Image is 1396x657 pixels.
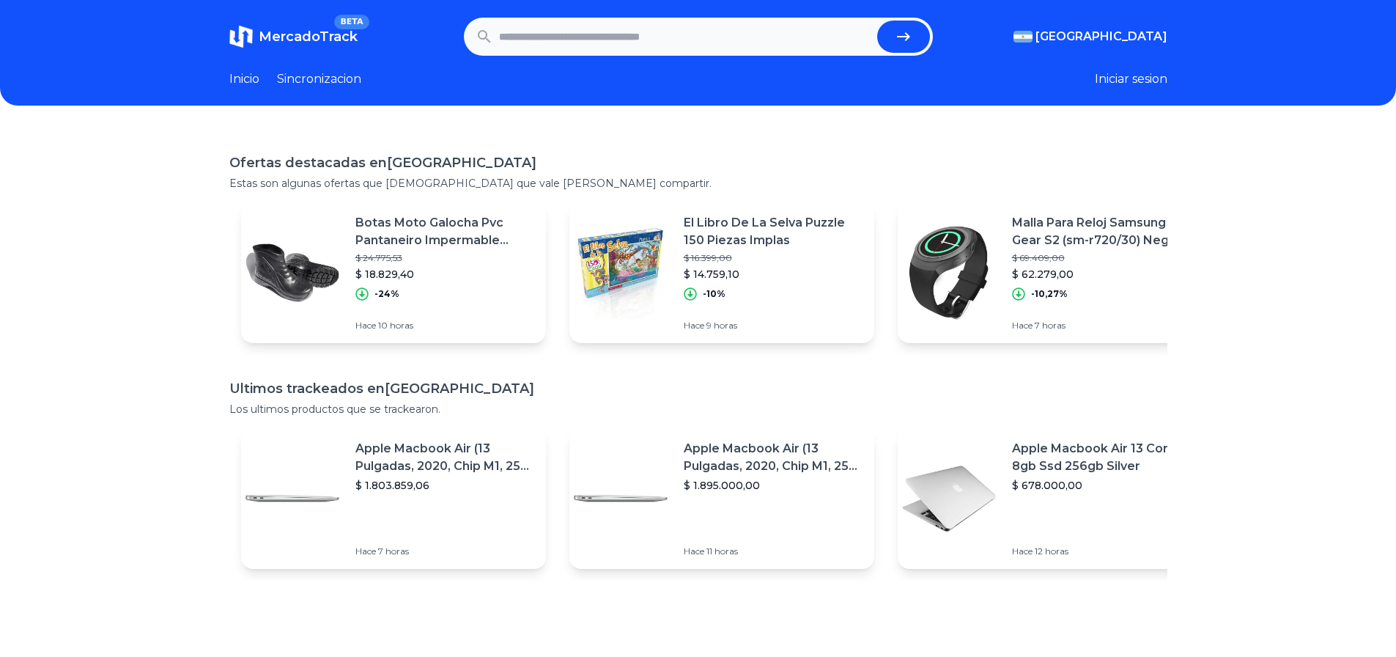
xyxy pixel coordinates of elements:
[229,176,1167,191] p: Estas son algunas ofertas que [DEMOGRAPHIC_DATA] que vale [PERSON_NAME] compartir.
[684,320,863,331] p: Hace 9 horas
[229,402,1167,416] p: Los ultimos productos que se trackearon.
[1013,31,1033,43] img: Argentina
[898,447,1000,550] img: Featured image
[569,428,874,569] a: Featured imageApple Macbook Air (13 Pulgadas, 2020, Chip M1, 256 Gb De Ssd, 8 Gb De Ram) - Plata$...
[569,221,672,324] img: Featured image
[1035,28,1167,45] span: [GEOGRAPHIC_DATA]
[1012,252,1191,264] p: $ 69.409,00
[569,447,672,550] img: Featured image
[684,440,863,475] p: Apple Macbook Air (13 Pulgadas, 2020, Chip M1, 256 Gb De Ssd, 8 Gb De Ram) - Plata
[355,440,534,475] p: Apple Macbook Air (13 Pulgadas, 2020, Chip M1, 256 Gb De Ssd, 8 Gb De Ram) - Plata
[334,15,369,29] span: BETA
[1013,28,1167,45] button: [GEOGRAPHIC_DATA]
[1012,267,1191,282] p: $ 62.279,00
[898,202,1203,343] a: Featured imageMalla Para Reloj Samsung Gear S2 (sm-r720/30) Negro$ 69.409,00$ 62.279,00-10,27%Hac...
[1012,320,1191,331] p: Hace 7 horas
[703,288,725,300] p: -10%
[684,214,863,249] p: El Libro De La Selva Puzzle 150 Piezas Implas
[684,478,863,493] p: $ 1.895.000,00
[1095,70,1167,88] button: Iniciar sesion
[229,153,1167,173] h1: Ofertas destacadas en [GEOGRAPHIC_DATA]
[1012,546,1191,557] p: Hace 12 horas
[229,70,259,88] a: Inicio
[277,70,361,88] a: Sincronizacion
[1012,478,1191,493] p: $ 678.000,00
[684,546,863,557] p: Hace 11 horas
[229,378,1167,399] h1: Ultimos trackeados en [GEOGRAPHIC_DATA]
[241,221,344,324] img: Featured image
[355,252,534,264] p: $ 24.775,53
[355,478,534,493] p: $ 1.803.859,06
[241,202,546,343] a: Featured imageBotas Moto Galocha Pvc Pantaneiro Impermable [PERSON_NAME]$ 24.775,53$ 18.829,40-24...
[374,288,399,300] p: -24%
[1012,440,1191,475] p: Apple Macbook Air 13 Core I5 8gb Ssd 256gb Silver
[1012,214,1191,249] p: Malla Para Reloj Samsung Gear S2 (sm-r720/30) Negro
[241,428,546,569] a: Featured imageApple Macbook Air (13 Pulgadas, 2020, Chip M1, 256 Gb De Ssd, 8 Gb De Ram) - Plata$...
[898,428,1203,569] a: Featured imageApple Macbook Air 13 Core I5 8gb Ssd 256gb Silver$ 678.000,00Hace 12 horas
[259,29,358,45] span: MercadoTrack
[355,214,534,249] p: Botas Moto Galocha Pvc Pantaneiro Impermable [PERSON_NAME]
[355,320,534,331] p: Hace 10 horas
[1031,288,1068,300] p: -10,27%
[684,267,863,282] p: $ 14.759,10
[355,267,534,282] p: $ 18.829,40
[355,546,534,557] p: Hace 7 horas
[569,202,874,343] a: Featured imageEl Libro De La Selva Puzzle 150 Piezas Implas$ 16.399,00$ 14.759,10-10%Hace 9 horas
[898,221,1000,324] img: Featured image
[229,25,358,48] a: MercadoTrackBETA
[229,25,253,48] img: MercadoTrack
[241,447,344,550] img: Featured image
[684,252,863,264] p: $ 16.399,00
